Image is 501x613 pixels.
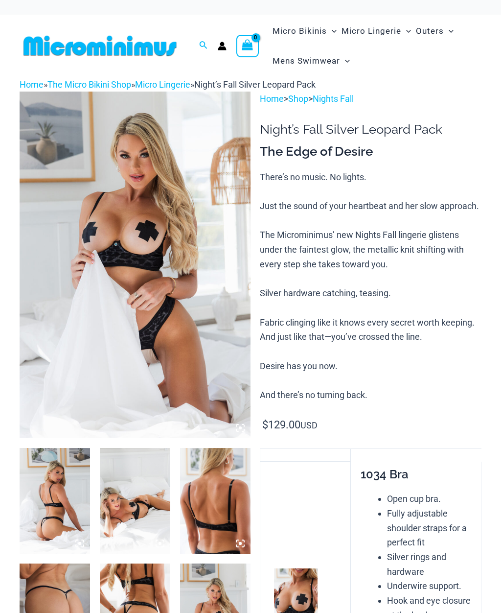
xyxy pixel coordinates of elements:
[20,92,250,438] img: Nights Fall Silver Leopard 1036 Bra 6046 Thong
[273,48,340,73] span: Mens Swimwear
[20,35,181,57] img: MM SHOP LOGO FLAT
[270,46,352,76] a: Mens SwimwearMenu ToggleMenu Toggle
[387,579,472,593] li: Underwire support.
[135,79,190,90] a: Micro Lingerie
[260,92,481,106] p: > >
[288,94,308,104] a: Shop
[194,79,316,90] span: Night’s Fall Silver Leopard Pack
[260,418,481,433] p: USD
[401,19,411,44] span: Menu Toggle
[327,19,337,44] span: Menu Toggle
[342,19,401,44] span: Micro Lingerie
[218,42,227,50] a: Account icon link
[340,48,350,73] span: Menu Toggle
[260,143,481,160] h3: The Edge of Desire
[416,19,444,44] span: Outers
[262,419,268,431] span: $
[20,79,316,90] span: » » »
[262,419,300,431] bdi: 129.00
[273,19,327,44] span: Micro Bikinis
[260,122,481,137] h1: Night’s Fall Silver Leopard Pack
[387,506,472,550] li: Fully adjustable shoulder straps for a perfect fit
[339,16,413,46] a: Micro LingerieMenu ToggleMenu Toggle
[180,448,250,554] img: Nights Fall Silver Leopard 1036 Bra
[260,94,284,104] a: Home
[20,79,44,90] a: Home
[387,492,472,506] li: Open cup bra.
[413,16,456,46] a: OutersMenu ToggleMenu Toggle
[199,40,208,52] a: Search icon link
[387,550,472,579] li: Silver rings and hardware
[236,35,259,57] a: View Shopping Cart, empty
[444,19,454,44] span: Menu Toggle
[313,94,354,104] a: Nights Fall
[20,448,90,554] img: Nights Fall Silver Leopard 1036 Bra 6046 Thong
[361,467,409,481] span: 1034 Bra
[260,170,481,402] p: There’s no music. No lights. Just the sound of your heartbeat and her slow approach. The Micromin...
[100,448,170,554] img: Nights Fall Silver Leopard 1036 Bra 6046 Thong
[270,16,339,46] a: Micro BikinisMenu ToggleMenu Toggle
[47,79,131,90] a: The Micro Bikini Shop
[269,15,481,77] nav: Site Navigation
